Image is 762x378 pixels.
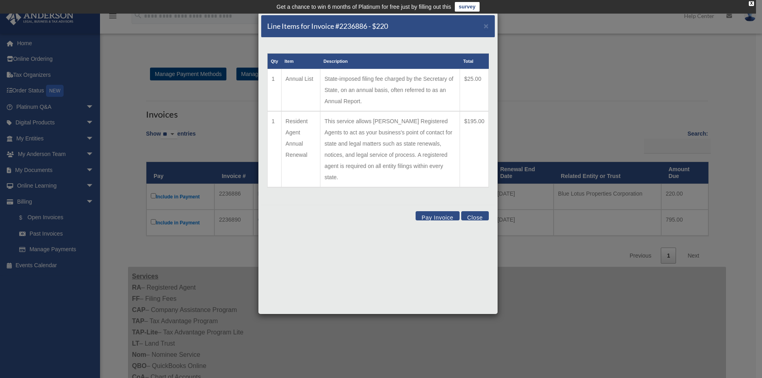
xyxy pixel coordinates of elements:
th: Total [460,54,489,69]
td: $25.00 [460,69,489,112]
td: This service allows [PERSON_NAME] Registered Agents to act as your business's point of contact fo... [320,111,460,187]
th: Description [320,54,460,69]
a: survey [455,2,480,12]
button: Close [461,211,489,220]
th: Item [281,54,320,69]
td: 1 [268,69,282,112]
td: State-imposed filing fee charged by the Secretary of State, on an annual basis, often referred to... [320,69,460,112]
button: Close [484,22,489,30]
div: close [749,1,754,6]
td: Resident Agent Annual Renewal [281,111,320,187]
button: Pay Invoice [416,211,460,220]
td: 1 [268,111,282,187]
h5: Line Items for Invoice #2236886 - $220 [267,21,388,31]
div: Get a chance to win 6 months of Platinum for free just by filling out this [276,2,451,12]
td: Annual List [281,69,320,112]
td: $195.00 [460,111,489,187]
th: Qty [268,54,282,69]
span: × [484,21,489,30]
